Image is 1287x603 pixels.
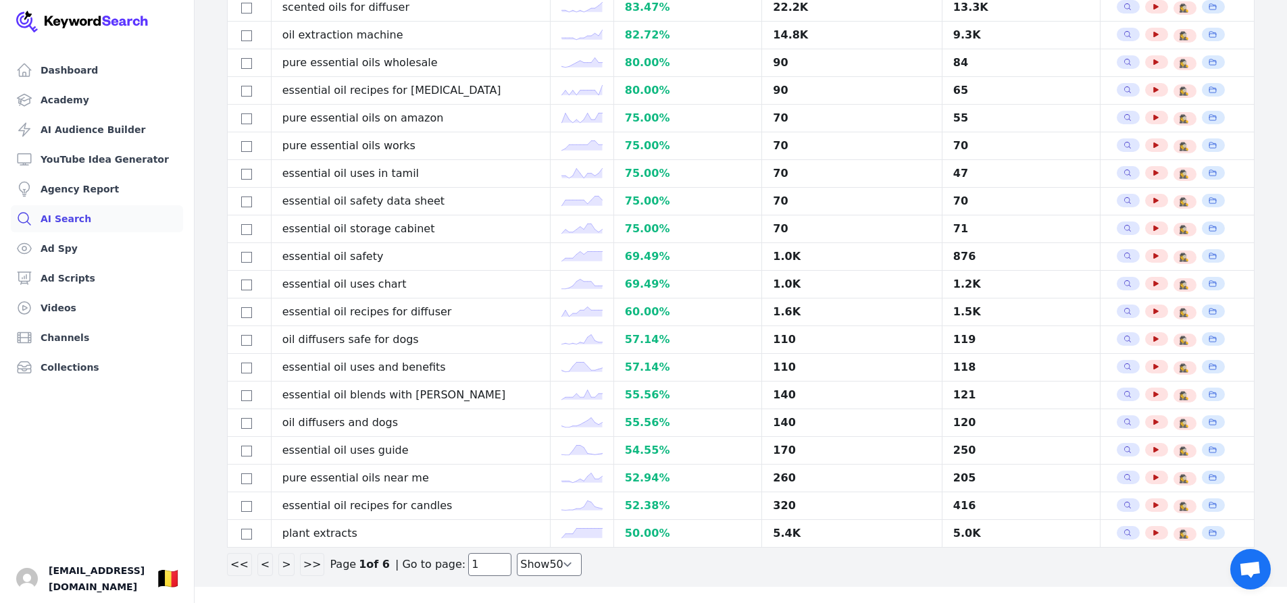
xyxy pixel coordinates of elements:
[773,248,931,265] div: 1.0K
[1179,529,1190,540] button: 🕵️‍♀️
[773,387,931,403] div: 140
[271,409,550,437] td: oil diffusers and dogs
[953,498,1089,514] div: 416
[625,55,751,71] div: 80.00 %
[359,556,390,573] strong: 1 of 6
[625,304,751,320] div: 60.00 %
[1179,113,1189,124] span: 🕵️‍♀️
[953,332,1089,348] div: 119
[1179,3,1189,14] span: 🕵️‍♀️
[1179,446,1190,456] button: 🕵️‍♀️
[271,132,550,160] td: pure essential oils works
[271,382,550,409] td: essential oil blends with [PERSON_NAME]
[953,165,1089,182] div: 47
[1179,169,1189,180] span: 🕵️‍♀️
[49,562,145,595] span: [EMAIL_ADDRESS][DOMAIN_NAME]
[271,492,550,520] td: essential oil recipes for candles
[625,138,751,154] div: 75.00 %
[953,248,1089,265] div: 876
[773,82,931,99] div: 90
[1179,280,1190,290] button: 🕵️‍♀️
[271,271,550,298] td: essential oil uses chart
[1179,58,1190,69] button: 🕵️‍♀️
[1179,196,1190,207] button: 🕵️‍♀️
[1179,390,1189,401] span: 🕵️‍♀️
[1179,307,1190,318] button: 🕵️‍♀️
[625,82,751,99] div: 80.00 %
[271,437,550,465] td: essential oil uses guide
[1230,549,1271,589] div: Open chat
[1179,141,1190,152] button: 🕵️‍♀️
[953,138,1089,154] div: 70
[625,276,751,292] div: 69.49 %
[625,415,751,431] div: 55.56 %
[395,553,511,576] span: | Go to page:
[11,57,183,84] a: Dashboard
[271,326,550,354] td: oil diffusers safe for dogs
[773,359,931,375] div: 110
[1179,141,1189,152] span: 🕵️‍♀️
[11,235,183,262] a: Ad Spy
[11,176,183,203] a: Agency Report
[1179,3,1190,14] button: 🕵️‍♀️
[1179,113,1190,124] button: 🕵️‍♀️
[1179,418,1190,429] button: 🕵️‍♀️
[953,359,1089,375] div: 118
[11,324,183,351] a: Channels
[625,359,751,375] div: 57.14 %
[271,22,550,49] td: oil extraction machine
[953,525,1089,542] div: 5.0K
[953,276,1089,292] div: 1.2K
[773,470,931,486] div: 260
[1179,224,1190,235] button: 🕵️‍♀️
[953,221,1089,237] div: 71
[625,165,751,182] div: 75.00 %
[773,442,931,458] div: 170
[625,27,751,43] div: 82.72 %
[625,525,751,542] div: 50.00 %
[16,568,38,589] button: Open user button
[625,248,751,265] div: 69.49 %
[1179,252,1189,263] span: 🕵️‍♀️
[257,553,273,576] button: <
[1179,529,1189,540] span: 🕵️‍♀️
[953,55,1089,71] div: 84
[1179,224,1189,235] span: 🕵️‍♀️
[1179,501,1190,512] button: 🕵️‍♀️
[1179,473,1190,484] button: 🕵️‍♀️
[271,105,550,132] td: pure essential oils on amazon
[953,27,1089,43] div: 9.3K
[16,11,149,32] img: Your Company
[227,553,252,576] button: <<
[1179,363,1189,373] span: 🕵️‍♀️
[625,110,751,126] div: 75.00 %
[773,165,931,182] div: 70
[271,49,550,77] td: pure essential oils wholesale
[1179,30,1190,41] button: 🕵️‍♀️
[773,276,931,292] div: 1.0K
[1179,280,1189,290] span: 🕵️‍♀️
[271,77,550,105] td: essential oil recipes for [MEDICAL_DATA]
[1179,86,1189,97] span: 🕵️‍♀️
[1179,307,1189,318] span: 🕵️‍♀️
[300,553,325,576] button: >>
[953,193,1089,209] div: 70
[625,193,751,209] div: 75.00 %
[773,525,931,542] div: 5.4K
[625,470,751,486] div: 52.94 %
[1179,473,1189,484] span: 🕵️‍♀️
[271,160,550,188] td: essential oil uses in tamil
[155,565,180,592] button: 🇧🇪
[773,221,931,237] div: 70
[155,567,180,591] div: 🇧🇪
[625,442,751,458] div: 54.55 %
[278,553,294,576] button: >
[271,188,550,215] td: essential oil safety data sheet
[953,442,1089,458] div: 250
[271,354,550,382] td: essential oil uses and benefits
[11,265,183,292] a: Ad Scripts
[1179,446,1189,456] span: 🕵️‍♀️
[953,304,1089,320] div: 1.5K
[1179,196,1189,207] span: 🕵️‍♀️
[11,354,183,381] a: Collections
